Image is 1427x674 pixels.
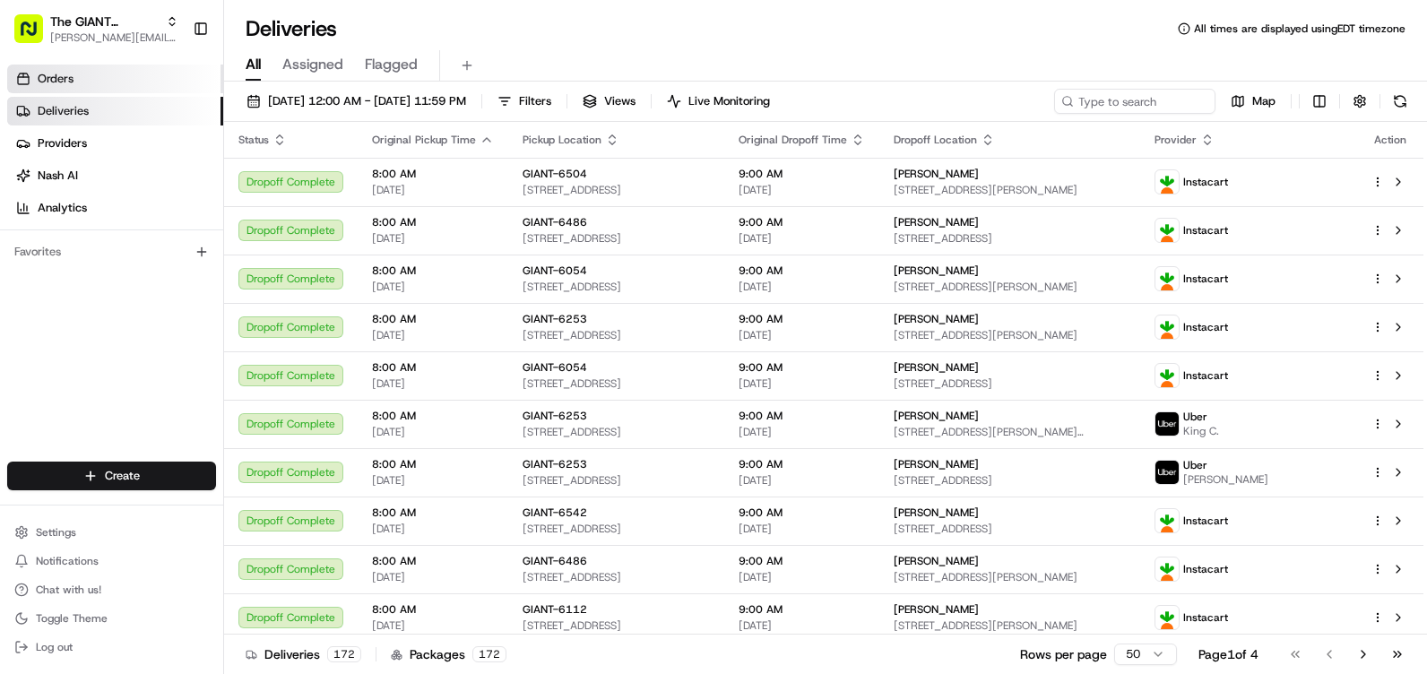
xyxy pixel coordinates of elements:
span: [STREET_ADDRESS][PERSON_NAME] [894,183,1126,197]
a: Deliveries [7,97,223,125]
button: Log out [7,635,216,660]
div: 💻 [151,262,166,276]
span: [STREET_ADDRESS] [523,328,710,342]
span: Instacart [1183,514,1228,528]
span: GIANT-6253 [523,409,587,423]
span: Nash AI [38,168,78,184]
span: [STREET_ADDRESS] [894,376,1126,391]
span: [DATE] [372,618,494,633]
span: Instacart [1183,562,1228,576]
span: [STREET_ADDRESS] [894,231,1126,246]
span: Provider [1155,133,1197,147]
span: Uber [1183,410,1207,424]
span: 9:00 AM [739,360,865,375]
img: profile_instacart_ahold_partner.png [1155,219,1179,242]
span: API Documentation [169,260,288,278]
span: Instacart [1183,272,1228,286]
span: [DATE] [739,183,865,197]
span: Assigned [282,54,343,75]
span: 9:00 AM [739,457,865,471]
span: [STREET_ADDRESS][PERSON_NAME] [894,328,1126,342]
span: [STREET_ADDRESS] [894,473,1126,488]
button: Start new chat [305,177,326,198]
span: [PERSON_NAME] [894,457,979,471]
span: All [246,54,261,75]
span: [DATE] [372,473,494,488]
span: Dropoff Location [894,133,977,147]
div: Page 1 of 4 [1198,645,1258,663]
h1: Deliveries [246,14,337,43]
span: 9:00 AM [739,409,865,423]
span: GIANT-6486 [523,215,587,229]
span: Flagged [365,54,418,75]
span: [PERSON_NAME] [894,264,979,278]
span: GIANT-6504 [523,167,587,181]
span: Knowledge Base [36,260,137,278]
img: profile_instacart_ahold_partner.png [1155,509,1179,532]
div: 📗 [18,262,32,276]
span: Create [105,468,140,484]
button: Refresh [1388,89,1413,114]
a: 📗Knowledge Base [11,253,144,285]
span: GIANT-6542 [523,505,587,520]
span: 8:00 AM [372,312,494,326]
button: [DATE] 12:00 AM - [DATE] 11:59 PM [238,89,474,114]
button: The GIANT Company [50,13,159,30]
span: 9:00 AM [739,505,865,520]
span: GIANT-6054 [523,360,587,375]
button: Map [1223,89,1284,114]
span: [DATE] [372,183,494,197]
span: [STREET_ADDRESS] [523,425,710,439]
span: [STREET_ADDRESS] [894,522,1126,536]
input: Type to search [1054,89,1215,114]
img: profile_uber_ahold_partner.png [1155,412,1179,436]
span: Instacart [1183,223,1228,238]
img: profile_instacart_ahold_partner.png [1155,170,1179,194]
img: profile_instacart_ahold_partner.png [1155,364,1179,387]
span: [PERSON_NAME] [894,167,979,181]
img: profile_instacart_ahold_partner.png [1155,267,1179,290]
span: Settings [36,525,76,540]
button: Settings [7,520,216,545]
span: [DATE] [372,522,494,536]
span: [DATE] [372,376,494,391]
img: profile_uber_ahold_partner.png [1155,461,1179,484]
span: Status [238,133,269,147]
img: profile_instacart_ahold_partner.png [1155,557,1179,581]
div: 172 [327,646,361,662]
span: GIANT-6112 [523,602,587,617]
span: [DATE] 12:00 AM - [DATE] 11:59 PM [268,93,466,109]
span: [STREET_ADDRESS][PERSON_NAME] [894,570,1126,584]
span: [DATE] [739,425,865,439]
span: [STREET_ADDRESS] [523,231,710,246]
div: We're available if you need us! [61,189,227,203]
span: King C. [1183,424,1219,438]
span: [PERSON_NAME] [894,554,979,568]
a: Orders [7,65,223,93]
button: Live Monitoring [659,89,778,114]
span: Providers [38,135,87,151]
span: [PERSON_NAME] [894,215,979,229]
span: 8:00 AM [372,602,494,617]
span: [PERSON_NAME][EMAIL_ADDRESS][PERSON_NAME][DOMAIN_NAME] [50,30,178,45]
span: Map [1252,93,1276,109]
span: Pickup Location [523,133,601,147]
span: [DATE] [372,231,494,246]
span: [STREET_ADDRESS] [523,376,710,391]
span: [DATE] [739,231,865,246]
span: [STREET_ADDRESS] [523,280,710,294]
span: Analytics [38,200,87,216]
span: [PERSON_NAME] [894,409,979,423]
span: Notifications [36,554,99,568]
span: Instacart [1183,610,1228,625]
span: Toggle Theme [36,611,108,626]
a: Providers [7,129,223,158]
span: [DATE] [372,570,494,584]
span: [STREET_ADDRESS] [523,618,710,633]
span: 8:00 AM [372,409,494,423]
span: 9:00 AM [739,602,865,617]
span: 8:00 AM [372,167,494,181]
span: Original Pickup Time [372,133,476,147]
span: Deliveries [38,103,89,119]
span: Instacart [1183,368,1228,383]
